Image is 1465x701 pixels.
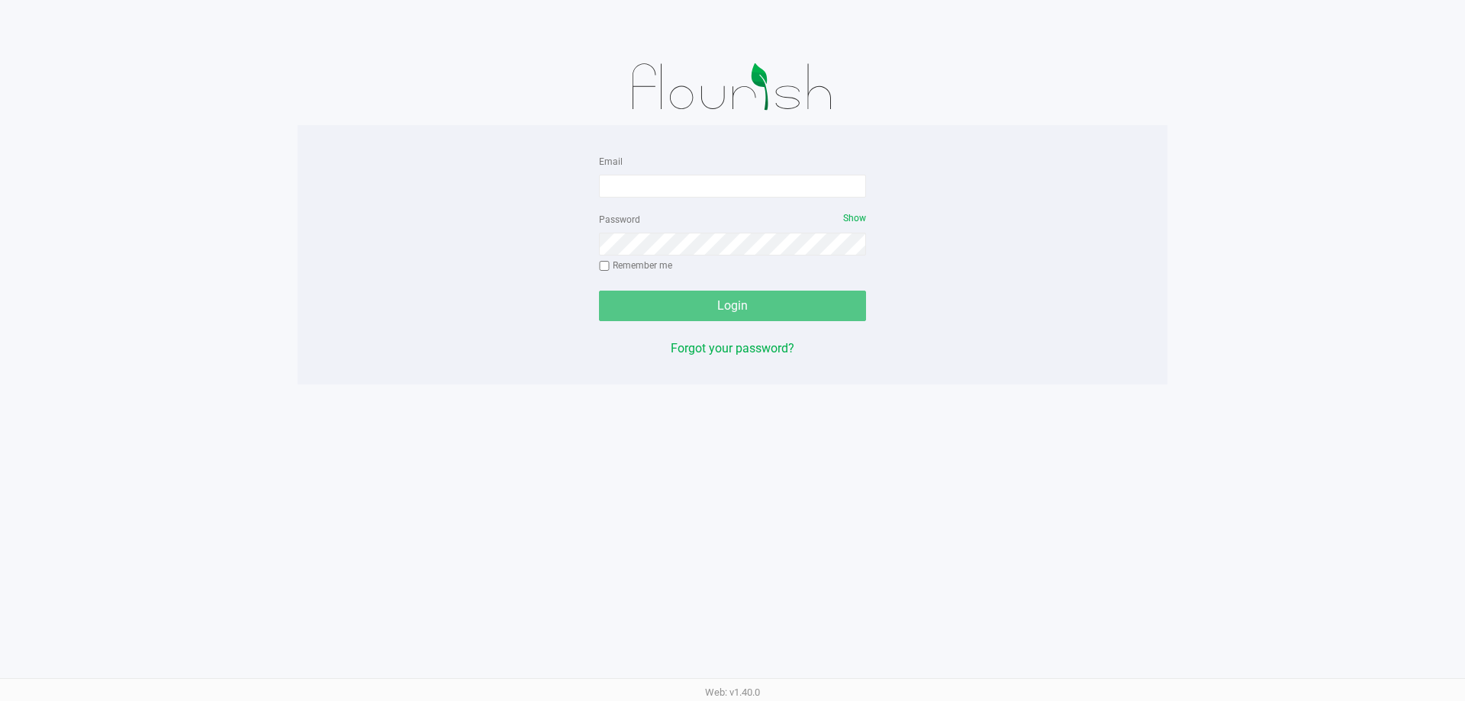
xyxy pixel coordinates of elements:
span: Show [843,213,866,223]
input: Remember me [599,261,610,272]
label: Password [599,213,640,227]
button: Forgot your password? [671,339,794,358]
label: Remember me [599,259,672,272]
span: Web: v1.40.0 [705,687,760,698]
label: Email [599,155,623,169]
